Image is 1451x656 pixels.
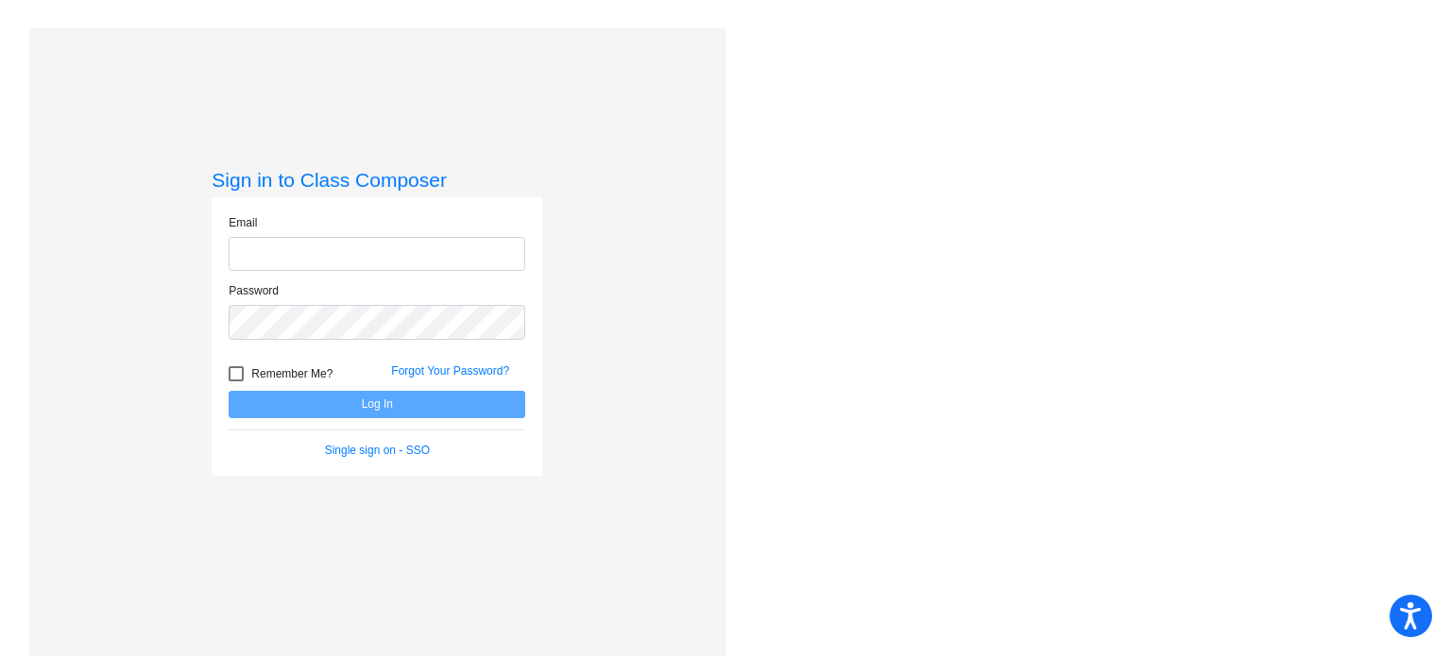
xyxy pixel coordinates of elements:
[229,391,525,418] button: Log In
[229,282,279,299] label: Password
[325,444,430,457] a: Single sign on - SSO
[212,168,542,192] h3: Sign in to Class Composer
[229,214,257,231] label: Email
[391,364,509,378] a: Forgot Your Password?
[251,362,333,385] span: Remember Me?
